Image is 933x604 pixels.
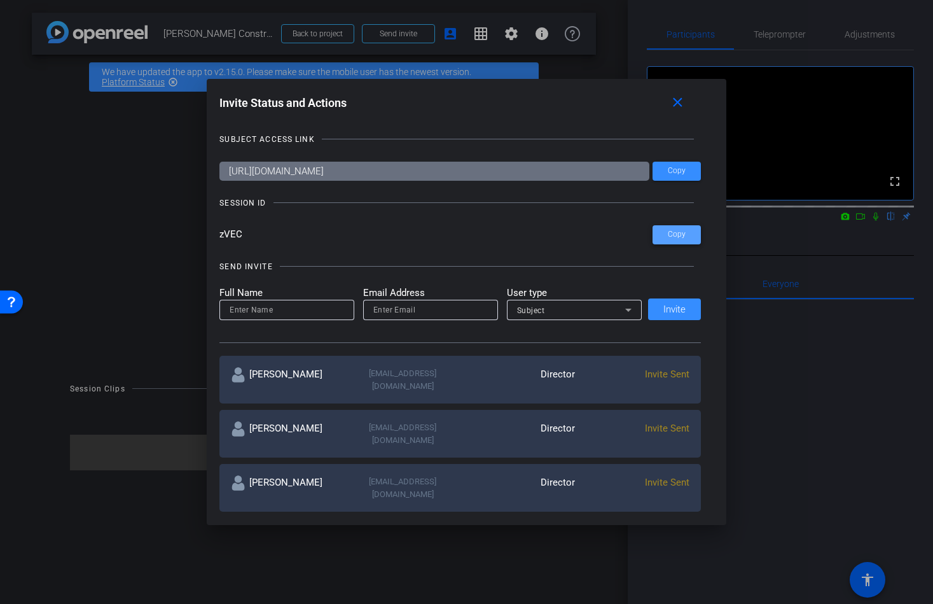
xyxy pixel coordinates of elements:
[645,477,689,488] span: Invite Sent
[219,133,314,146] div: SUBJECT ACCESS LINK
[219,133,701,146] openreel-title-line: SUBJECT ACCESS LINK
[345,367,460,392] div: [EMAIL_ADDRESS][DOMAIN_NAME]
[231,367,345,392] div: [PERSON_NAME]
[645,369,689,380] span: Invite Sent
[653,162,701,181] button: Copy
[460,475,575,500] div: Director
[363,286,498,300] mat-label: Email Address
[670,95,686,111] mat-icon: close
[345,475,460,500] div: [EMAIL_ADDRESS][DOMAIN_NAME]
[219,197,266,209] div: SESSION ID
[460,421,575,446] div: Director
[507,286,642,300] mat-label: User type
[460,367,575,392] div: Director
[231,475,345,500] div: [PERSON_NAME]
[668,230,686,239] span: Copy
[653,225,701,244] button: Copy
[645,423,689,434] span: Invite Sent
[230,302,344,318] input: Enter Name
[668,166,686,176] span: Copy
[231,421,345,446] div: [PERSON_NAME]
[219,92,701,115] div: Invite Status and Actions
[373,302,488,318] input: Enter Email
[345,421,460,446] div: [EMAIL_ADDRESS][DOMAIN_NAME]
[517,306,545,315] span: Subject
[219,197,701,209] openreel-title-line: SESSION ID
[219,286,354,300] mat-label: Full Name
[219,260,272,273] div: SEND INVITE
[219,260,701,273] openreel-title-line: SEND INVITE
